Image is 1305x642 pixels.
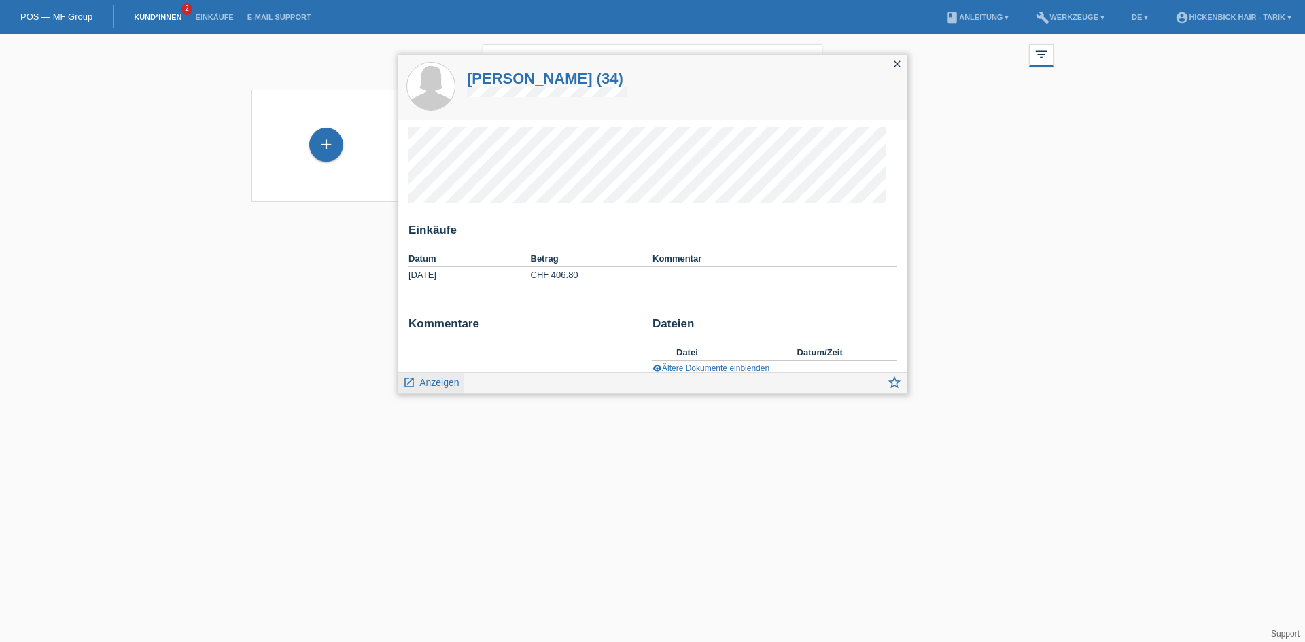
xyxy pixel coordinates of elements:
[403,376,415,389] i: launch
[1036,11,1049,24] i: build
[20,12,92,22] a: POS — MF Group
[188,13,240,21] a: Einkäufe
[310,133,343,156] div: Kund*in hinzufügen
[419,377,459,388] span: Anzeigen
[1029,13,1111,21] a: buildWerkzeuge ▾
[1125,13,1155,21] a: DE ▾
[887,376,902,393] a: star_border
[887,375,902,390] i: star_border
[408,251,531,267] th: Datum
[945,11,959,24] i: book
[467,70,627,87] a: [PERSON_NAME] (34)
[892,58,903,69] i: close
[1271,629,1300,639] a: Support
[408,224,897,244] h2: Einkäufe
[652,317,897,338] h2: Dateien
[799,52,816,68] i: close
[652,363,769,373] a: visibilityÄltere Dokumente einblenden
[1034,47,1049,62] i: filter_list
[652,363,662,373] i: visibility
[652,251,897,267] th: Kommentar
[408,267,531,283] td: [DATE]
[403,373,459,390] a: launch Anzeigen
[483,44,822,76] input: Suche...
[531,251,653,267] th: Betrag
[1168,13,1298,21] a: account_circleHickenbick Hair - Tarik ▾
[1175,11,1189,24] i: account_circle
[241,13,318,21] a: E-Mail Support
[531,267,653,283] td: CHF 406.80
[939,13,1015,21] a: bookAnleitung ▾
[181,3,192,15] span: 2
[408,317,642,338] h2: Kommentare
[676,344,797,361] th: Datei
[797,344,877,361] th: Datum/Zeit
[127,13,188,21] a: Kund*innen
